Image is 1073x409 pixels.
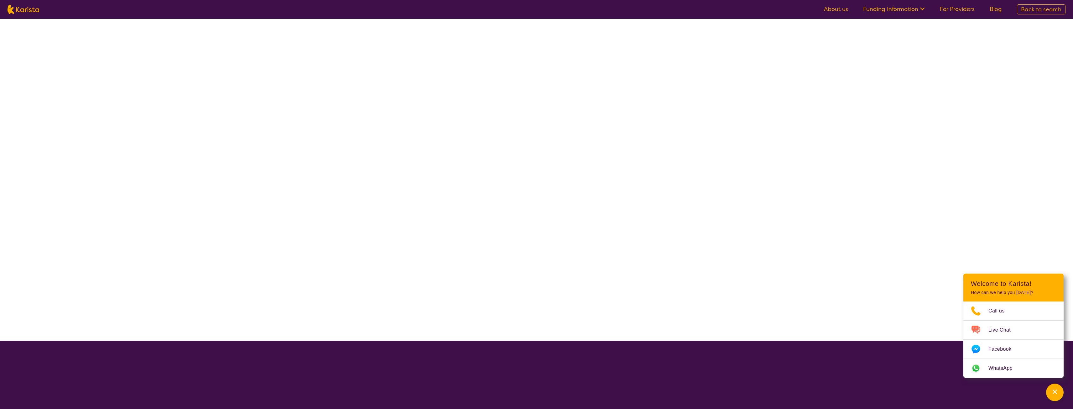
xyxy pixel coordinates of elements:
span: Live Chat [988,325,1018,335]
span: WhatsApp [988,364,1020,373]
a: About us [824,5,848,13]
span: Call us [988,306,1012,316]
div: Channel Menu [963,274,1064,378]
a: Blog [990,5,1002,13]
a: Web link opens in a new tab. [963,359,1064,378]
a: Funding Information [863,5,925,13]
span: Back to search [1021,6,1061,13]
p: How can we help you [DATE]? [971,290,1056,295]
img: Karista logo [8,5,39,14]
ul: Choose channel [963,302,1064,378]
span: Facebook [988,344,1019,354]
a: Back to search [1017,4,1065,14]
button: Channel Menu [1046,384,1064,401]
h2: Welcome to Karista! [971,280,1056,287]
a: For Providers [940,5,975,13]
